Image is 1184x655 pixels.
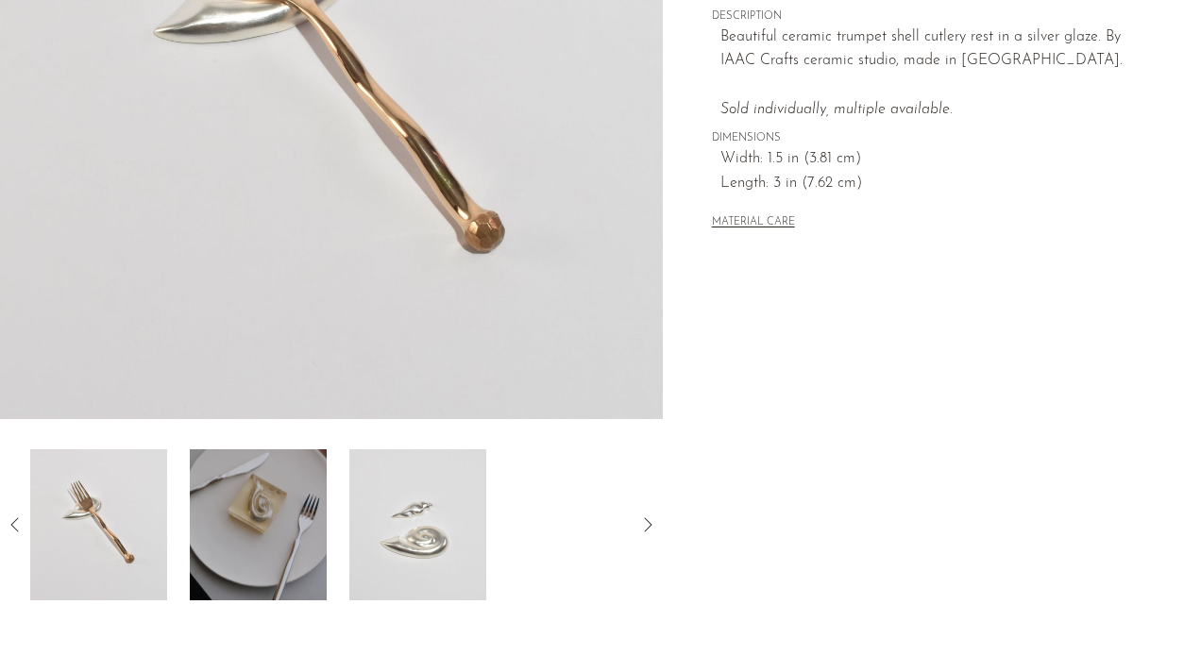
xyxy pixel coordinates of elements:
span: DIMENSIONS [712,130,1137,147]
span: DESCRIPTION [712,8,1137,25]
img: Silver Trumpet Shell Rest [30,449,167,600]
p: Beautiful ceramic trumpet shell cutlery rest in a silver glaze. By IAAC Crafts ceramic studio, ma... [720,25,1137,122]
img: Silver Trumpet Shell Rest [190,449,327,600]
button: MATERIAL CARE [712,216,795,230]
img: Silver Trumpet Shell Rest [349,449,486,600]
span: Width: 1.5 in (3.81 cm) [720,147,1137,172]
em: Sold individually, multiple available. [720,102,953,117]
span: Length: 3 in (7.62 cm) [720,172,1137,196]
